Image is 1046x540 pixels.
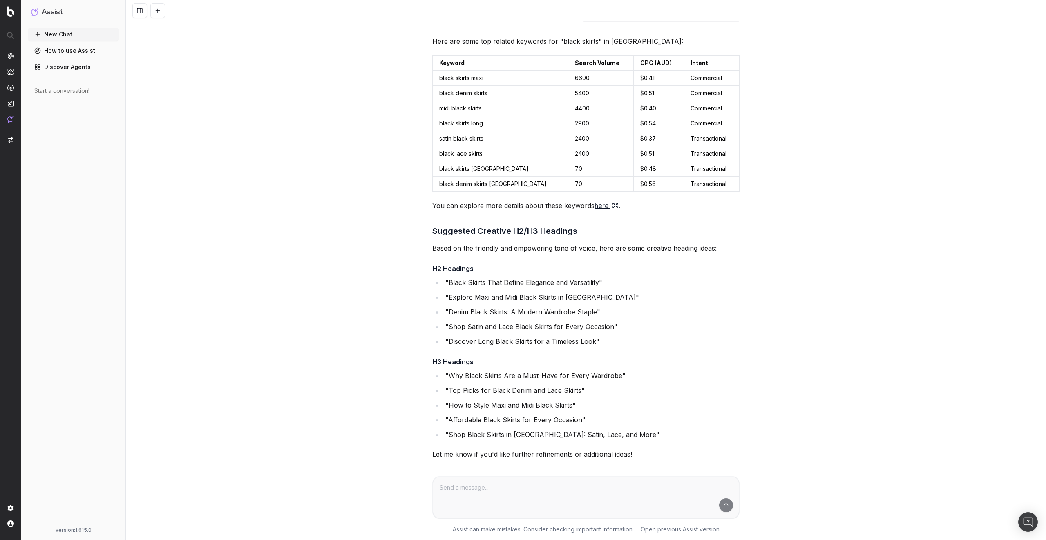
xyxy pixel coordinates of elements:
[1018,512,1038,532] div: Open Intercom Messenger
[568,177,633,192] td: 70
[568,86,633,101] td: 5400
[432,36,740,47] p: Here are some top related keywords for "black skirts" in [GEOGRAPHIC_DATA]:
[633,116,684,131] td: $0.54
[568,146,633,161] td: 2400
[633,101,684,116] td: $0.40
[443,306,740,318] li: "Denim Black Skirts: A Modern Wardrobe Staple"
[34,87,112,95] div: Start a conversation!
[633,131,684,146] td: $0.37
[453,525,634,533] p: Assist can make mistakes. Consider checking important information.
[633,161,684,177] td: $0.48
[633,86,684,101] td: $0.51
[433,56,568,71] td: Keyword
[432,224,740,238] h3: Suggested Creative H2/H3 Headings
[433,177,568,192] td: black denim skirts [GEOGRAPHIC_DATA]
[568,101,633,116] td: 4400
[568,116,633,131] td: 2900
[31,7,116,18] button: Assist
[568,71,633,86] td: 6600
[433,71,568,86] td: black skirts maxi
[633,146,684,161] td: $0.51
[568,56,633,71] td: Search Volume
[684,101,740,116] td: Commercial
[433,161,568,177] td: black skirts [GEOGRAPHIC_DATA]
[443,399,740,411] li: "How to Style Maxi and Midi Black Skirts"
[7,68,14,75] img: Intelligence
[7,505,14,511] img: Setting
[31,8,38,16] img: Assist
[28,60,119,74] a: Discover Agents
[7,116,14,123] img: Assist
[432,448,740,460] p: Let me know if you'd like further refinements or additional ideas!
[595,200,619,211] a: here
[433,116,568,131] td: black skirts long
[28,28,119,41] button: New Chat
[684,131,740,146] td: Transactional
[433,101,568,116] td: midi black skirts
[31,527,116,533] div: version: 1.615.0
[7,6,14,17] img: Botify logo
[443,414,740,426] li: "Affordable Black Skirts for Every Occasion"
[28,44,119,57] a: How to use Assist
[7,84,14,91] img: Activation
[684,116,740,131] td: Commercial
[433,86,568,101] td: black denim skirts
[443,291,740,303] li: "Explore Maxi and Midi Black Skirts in [GEOGRAPHIC_DATA]"
[641,525,720,533] a: Open previous Assist version
[568,131,633,146] td: 2400
[433,131,568,146] td: satin black skirts
[568,161,633,177] td: 70
[443,385,740,396] li: "Top Picks for Black Denim and Lace Skirts"
[443,336,740,347] li: "Discover Long Black Skirts for a Timeless Look"
[684,177,740,192] td: Transactional
[7,100,14,107] img: Studio
[433,146,568,161] td: black lace skirts
[432,264,740,273] h4: H2 Headings
[443,370,740,381] li: "Why Black Skirts Are a Must-Have for Every Wardrobe"
[684,71,740,86] td: Commercial
[7,520,14,527] img: My account
[684,161,740,177] td: Transactional
[443,277,740,288] li: "Black Skirts That Define Elegance and Versatility"
[684,146,740,161] td: Transactional
[443,321,740,332] li: "Shop Satin and Lace Black Skirts for Every Occasion"
[432,357,740,367] h4: H3 Headings
[432,200,740,211] p: You can explore more details about these keywords .
[684,56,740,71] td: Intent
[7,53,14,59] img: Analytics
[42,7,63,18] h1: Assist
[8,137,13,143] img: Switch project
[443,429,740,440] li: "Shop Black Skirts in [GEOGRAPHIC_DATA]: Satin, Lace, and More"
[633,56,684,71] td: CPC (AUD)
[633,177,684,192] td: $0.56
[633,71,684,86] td: $0.41
[432,242,740,254] p: Based on the friendly and empowering tone of voice, here are some creative heading ideas:
[684,86,740,101] td: Commercial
